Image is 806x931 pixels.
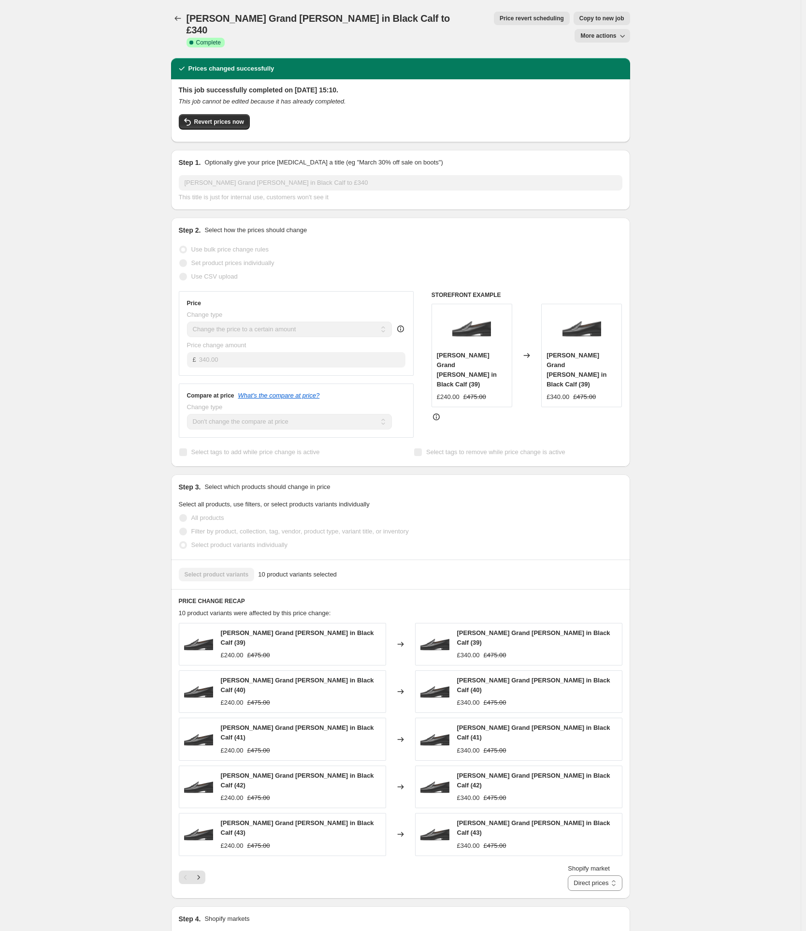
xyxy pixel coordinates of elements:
h2: Step 4. [179,914,201,924]
input: 80.00 [199,352,405,368]
input: 30% off holiday sale [179,175,622,191]
img: cutLeatherblacksidev3_80x.png [184,820,213,849]
span: Copy to new job [579,15,624,22]
span: [PERSON_NAME] Grand [PERSON_NAME] in Black Calf (42) [457,772,610,789]
button: What's the compare at price? [238,392,320,399]
span: Use bulk price change rules [191,246,269,253]
p: Select how the prices should change [204,225,307,235]
img: cutLeatherblacksidev3_80x.png [420,677,449,706]
span: 10 product variants selected [258,570,337,579]
span: All products [191,514,224,521]
span: [PERSON_NAME] Grand [PERSON_NAME] in Black Calf (43) [221,819,374,836]
span: Complete [196,39,221,46]
button: Revert prices now [179,114,250,130]
span: £475.00 [484,747,506,754]
img: cutLeatherblacksidev3_80x.png [420,630,449,659]
span: [PERSON_NAME] Grand [PERSON_NAME] in Black Calf (42) [221,772,374,789]
span: £240.00 [221,699,244,706]
span: £475.00 [247,747,270,754]
span: Price revert scheduling [500,15,564,22]
button: More actions [575,29,630,43]
img: cutLeatherblacksidev3_80x.png [420,772,449,801]
span: Select all products, use filters, or select products variants individually [179,501,370,508]
span: £240.00 [221,747,244,754]
p: Shopify markets [204,914,249,924]
h3: Compare at price [187,392,234,399]
span: [PERSON_NAME] Grand [PERSON_NAME] in Black Calf (41) [221,724,374,741]
span: £475.00 [247,842,270,849]
img: cutLeatherblacksidev3_80x.png [452,309,491,348]
span: Use CSV upload [191,273,238,280]
span: [PERSON_NAME] Grand [PERSON_NAME] in Black Calf (41) [457,724,610,741]
span: Set product prices individually [191,259,274,266]
span: [PERSON_NAME] Grand [PERSON_NAME] in Black Calf (40) [221,677,374,694]
nav: Pagination [179,871,205,884]
span: Filter by product, collection, tag, vendor, product type, variant title, or inventory [191,528,409,535]
span: £475.00 [484,794,506,801]
span: Select product variants individually [191,541,288,548]
span: [PERSON_NAME] Grand [PERSON_NAME] in Black Calf (39) [221,629,374,646]
button: Next [192,871,205,884]
span: [PERSON_NAME] Grand [PERSON_NAME] in Black Calf (43) [457,819,610,836]
img: cutLeatherblacksidev3_80x.png [184,630,213,659]
span: More actions [580,32,616,40]
img: cutLeatherblacksidev3_80x.png [184,677,213,706]
h3: Price [187,299,201,307]
span: [PERSON_NAME] Grand [PERSON_NAME] in Black Calf (39) [457,629,610,646]
span: £340.00 [457,794,480,801]
span: £340.00 [547,393,569,400]
span: £475.00 [247,699,270,706]
span: Select tags to remove while price change is active [426,448,565,456]
p: Select which products should change in price [204,482,330,492]
h2: Step 3. [179,482,201,492]
span: £ [193,356,196,363]
i: This job cannot be edited because it has already completed. [179,98,346,105]
span: Change type [187,403,223,411]
span: £340.00 [457,651,480,659]
span: £475.00 [484,651,506,659]
span: £475.00 [463,393,486,400]
span: £340.00 [457,842,480,849]
h6: PRICE CHANGE RECAP [179,597,622,605]
p: Optionally give your price [MEDICAL_DATA] a title (eg "March 30% off sale on boots") [204,158,443,167]
h2: Prices changed successfully [188,64,274,74]
img: cutLeatherblacksidev3_80x.png [184,725,213,754]
h2: Step 1. [179,158,201,167]
button: Price change jobs [171,12,185,25]
span: Revert prices now [194,118,244,126]
span: £240.00 [221,651,244,659]
span: Change type [187,311,223,318]
div: help [396,324,405,334]
span: [PERSON_NAME] Grand [PERSON_NAME] in Black Calf (39) [437,352,497,388]
span: £475.00 [484,699,506,706]
span: £475.00 [247,794,270,801]
span: £240.00 [437,393,460,400]
span: This title is just for internal use, customers won't see it [179,193,329,201]
span: [PERSON_NAME] Grand [PERSON_NAME] in Black Calf to £340 [187,13,450,35]
button: Copy to new job [574,12,630,25]
span: 10 product variants were affected by this price change: [179,609,331,617]
h2: This job successfully completed on [DATE] 15:10. [179,85,622,95]
span: Price change amount [187,341,246,349]
span: [PERSON_NAME] Grand [PERSON_NAME] in Black Calf (39) [547,352,606,388]
span: Shopify market [568,865,610,872]
span: £340.00 [457,747,480,754]
img: cutLeatherblacksidev3_80x.png [184,772,213,801]
span: £240.00 [221,842,244,849]
h6: STOREFRONT EXAMPLE [432,291,622,299]
span: £475.00 [484,842,506,849]
button: Price revert scheduling [494,12,570,25]
span: [PERSON_NAME] Grand [PERSON_NAME] in Black Calf (40) [457,677,610,694]
img: cutLeatherblacksidev3_80x.png [420,820,449,849]
span: Select tags to add while price change is active [191,448,320,456]
span: £240.00 [221,794,244,801]
h2: Step 2. [179,225,201,235]
span: £340.00 [457,699,480,706]
img: cutLeatherblacksidev3_80x.png [562,309,601,348]
img: cutLeatherblacksidev3_80x.png [420,725,449,754]
span: £475.00 [573,393,596,400]
span: £475.00 [247,651,270,659]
